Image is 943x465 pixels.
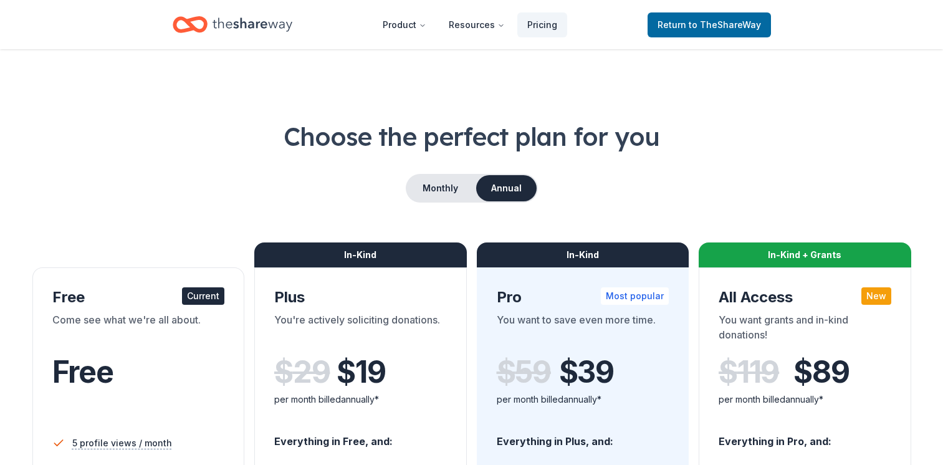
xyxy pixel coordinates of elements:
[373,12,436,37] button: Product
[497,423,669,449] div: Everything in Plus, and:
[274,423,447,449] div: Everything in Free, and:
[497,392,669,407] div: per month billed annually*
[407,175,474,201] button: Monthly
[699,242,911,267] div: In-Kind + Grants
[72,436,172,451] span: 5 profile views / month
[497,287,669,307] div: Pro
[497,312,669,347] div: You want to save even more time.
[337,355,385,390] span: $ 19
[439,12,515,37] button: Resources
[476,175,537,201] button: Annual
[719,423,891,449] div: Everything in Pro, and:
[182,287,224,305] div: Current
[373,10,567,39] nav: Main
[52,312,225,347] div: Come see what we're all about.
[658,17,761,32] span: Return
[477,242,689,267] div: In-Kind
[648,12,771,37] a: Returnto TheShareWay
[719,392,891,407] div: per month billed annually*
[254,242,467,267] div: In-Kind
[719,287,891,307] div: All Access
[52,353,113,390] span: Free
[559,355,614,390] span: $ 39
[52,287,225,307] div: Free
[173,10,292,39] a: Home
[517,12,567,37] a: Pricing
[793,355,849,390] span: $ 89
[274,392,447,407] div: per month billed annually*
[274,312,447,347] div: You're actively soliciting donations.
[861,287,891,305] div: New
[274,287,447,307] div: Plus
[719,312,891,347] div: You want grants and in-kind donations!
[30,119,913,154] h1: Choose the perfect plan for you
[601,287,669,305] div: Most popular
[689,19,761,30] span: to TheShareWay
